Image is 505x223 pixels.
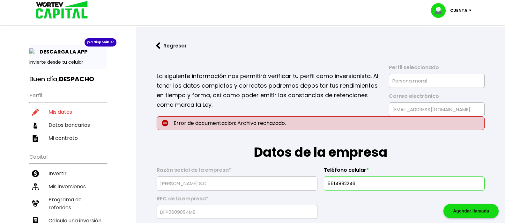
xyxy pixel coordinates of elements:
label: Teléfono celular [324,167,485,176]
h1: Datos de la empresa [157,130,485,162]
a: Programa de referidos [29,193,107,214]
input: 12 caracteres [160,205,315,219]
img: contrato-icon.f2db500c.svg [32,135,39,142]
a: Datos bancarios [29,119,107,132]
img: recomiendanos-icon.9b8e9327.svg [32,200,39,207]
div: ¡Ya disponible! [85,38,116,47]
a: Mis datos [29,105,107,119]
img: flecha izquierda [156,42,160,49]
p: Cuenta [450,6,467,15]
img: error-circle.027baa21.svg [162,120,168,126]
h3: Buen día, [29,75,107,83]
img: inversiones-icon.6695dc30.svg [32,183,39,190]
a: Invertir [29,167,107,180]
input: 10 digitos [327,177,482,190]
a: Mis inversiones [29,180,107,193]
a: flecha izquierdaRegresar [146,37,495,54]
img: datos-icon.10cf9172.svg [32,122,39,129]
ul: Perfil [29,88,107,145]
p: DESCARGA LA APP [36,48,87,56]
p: La siguiente información nos permitirá verificar tu perfil como inversionista. Al tener los datos... [157,71,380,110]
p: Invierte desde tu celular [29,59,107,66]
label: Correo electrónico [389,93,485,103]
label: Perfil seleccionado [389,64,485,74]
p: Error de documentación: Archivo rechazado. [157,116,485,130]
div: Agendar llamada [443,204,499,218]
button: Regresar [146,37,196,54]
img: profile-image [431,3,450,18]
a: Mi contrato [29,132,107,145]
b: DESPACHO [59,75,94,83]
img: icon-down [467,10,476,11]
img: editar-icon.952d3147.svg [32,109,39,116]
img: invertir-icon.b3b967d7.svg [32,170,39,177]
img: app-icon [29,48,36,55]
label: Razón social de la empresa [157,167,317,176]
label: RFC de la empresa [157,196,317,205]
